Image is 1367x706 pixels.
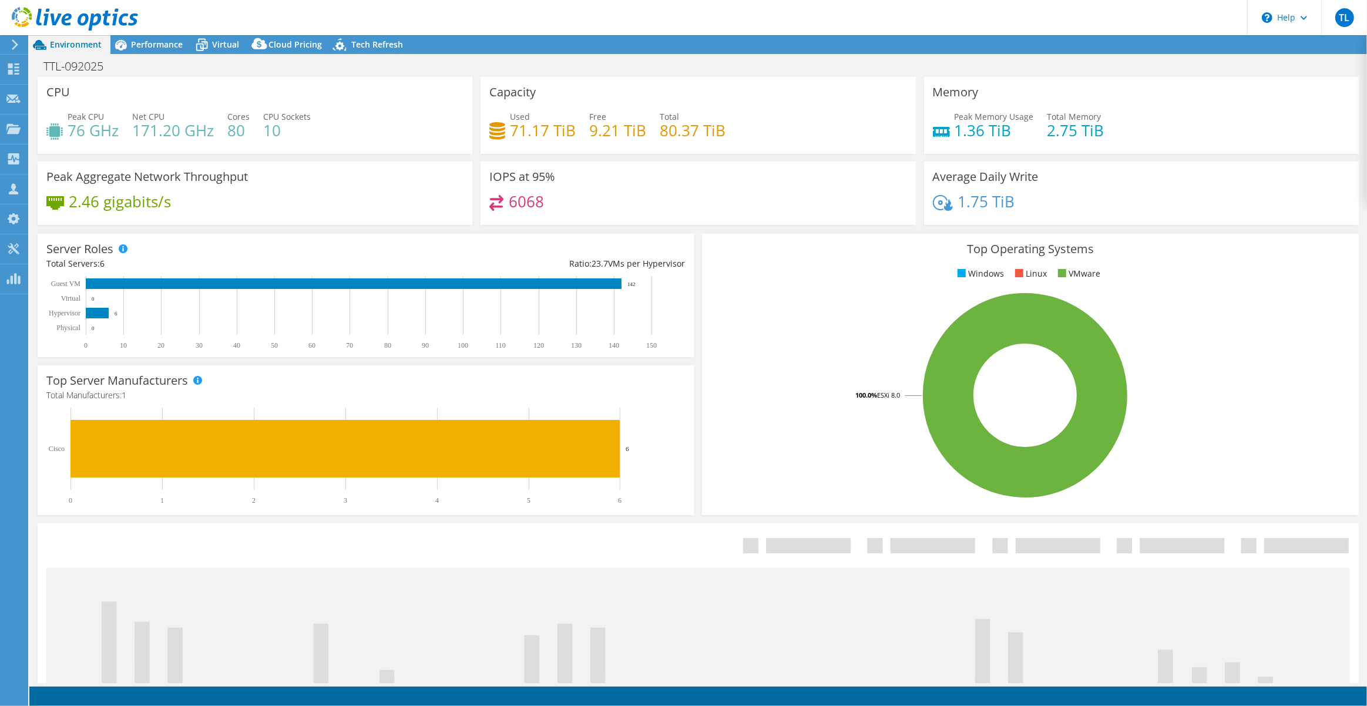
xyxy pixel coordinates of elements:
[1262,12,1272,23] svg: \n
[933,170,1039,183] h3: Average Daily Write
[56,324,80,332] text: Physical
[527,496,530,505] text: 5
[422,341,429,349] text: 90
[592,258,608,269] span: 23.7
[346,341,353,349] text: 70
[50,39,102,50] span: Environment
[68,111,104,122] span: Peak CPU
[38,60,122,73] h1: TTL-092025
[233,341,240,349] text: 40
[571,341,582,349] text: 130
[196,341,203,349] text: 30
[51,280,80,288] text: Guest VM
[46,389,685,402] h4: Total Manufacturers:
[958,195,1015,208] h4: 1.75 TiB
[618,496,622,505] text: 6
[1047,124,1104,137] h4: 2.75 TiB
[122,389,126,401] span: 1
[660,111,679,122] span: Total
[435,496,439,505] text: 4
[533,341,544,349] text: 120
[955,111,1034,122] span: Peak Memory Usage
[61,294,81,302] text: Virtual
[626,445,629,452] text: 6
[489,86,536,99] h3: Capacity
[609,341,619,349] text: 140
[157,341,164,349] text: 20
[495,341,506,349] text: 110
[212,39,239,50] span: Virtual
[384,341,391,349] text: 80
[271,341,278,349] text: 50
[46,374,188,387] h3: Top Server Manufacturers
[69,496,72,505] text: 0
[489,170,555,183] h3: IOPS at 95%
[131,39,183,50] span: Performance
[589,124,646,137] h4: 9.21 TiB
[351,39,403,50] span: Tech Refresh
[510,111,530,122] span: Used
[263,124,311,137] h4: 10
[49,309,80,317] text: Hypervisor
[1335,8,1354,27] span: TL
[92,296,95,302] text: 0
[509,195,544,208] h4: 6068
[227,124,250,137] h4: 80
[1055,267,1101,280] li: VMware
[46,243,113,255] h3: Server Roles
[120,341,127,349] text: 10
[510,124,576,137] h4: 71.17 TiB
[49,445,65,453] text: Cisco
[252,496,256,505] text: 2
[933,86,979,99] h3: Memory
[458,341,468,349] text: 100
[268,39,322,50] span: Cloud Pricing
[877,391,900,399] tspan: ESXi 8.0
[227,111,250,122] span: Cores
[955,267,1005,280] li: Windows
[955,124,1034,137] h4: 1.36 TiB
[308,341,315,349] text: 60
[132,111,164,122] span: Net CPU
[68,124,119,137] h4: 76 GHz
[627,281,636,287] text: 142
[344,496,347,505] text: 3
[115,311,117,317] text: 6
[92,325,95,331] text: 0
[84,341,88,349] text: 0
[46,170,248,183] h3: Peak Aggregate Network Throughput
[646,341,657,349] text: 150
[100,258,105,269] span: 6
[855,391,877,399] tspan: 100.0%
[660,124,726,137] h4: 80.37 TiB
[132,124,214,137] h4: 171.20 GHz
[1047,111,1101,122] span: Total Memory
[366,257,686,270] div: Ratio: VMs per Hypervisor
[69,195,171,208] h4: 2.46 gigabits/s
[263,111,311,122] span: CPU Sockets
[1012,267,1047,280] li: Linux
[46,257,366,270] div: Total Servers:
[46,86,70,99] h3: CPU
[711,243,1349,255] h3: Top Operating Systems
[160,496,164,505] text: 1
[589,111,606,122] span: Free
